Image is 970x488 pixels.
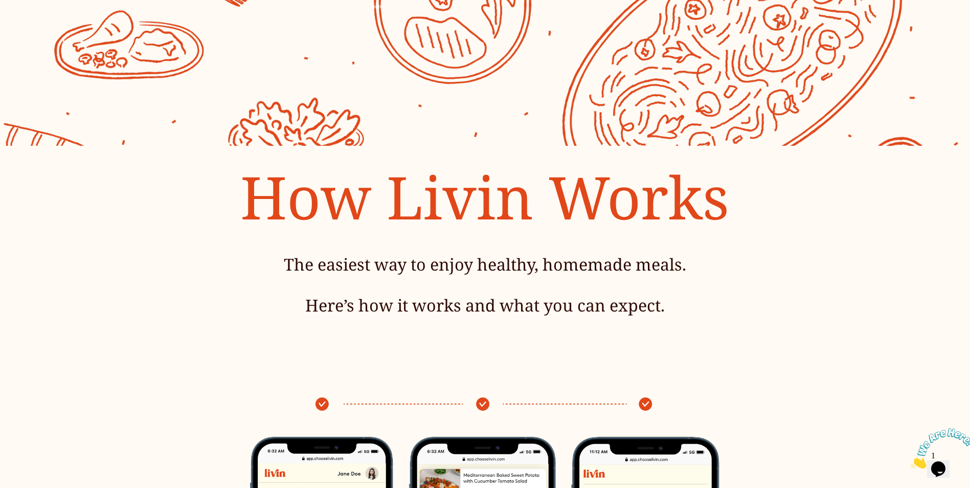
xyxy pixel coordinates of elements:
[907,424,970,473] iframe: chat widget
[178,253,791,276] h4: The easiest way to enjoy healthy, homemade meals.
[240,157,729,237] span: How Livin Works
[178,294,791,317] h4: Here’s how it works and what you can expect.
[4,4,67,45] img: Chat attention grabber
[4,4,8,13] span: 1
